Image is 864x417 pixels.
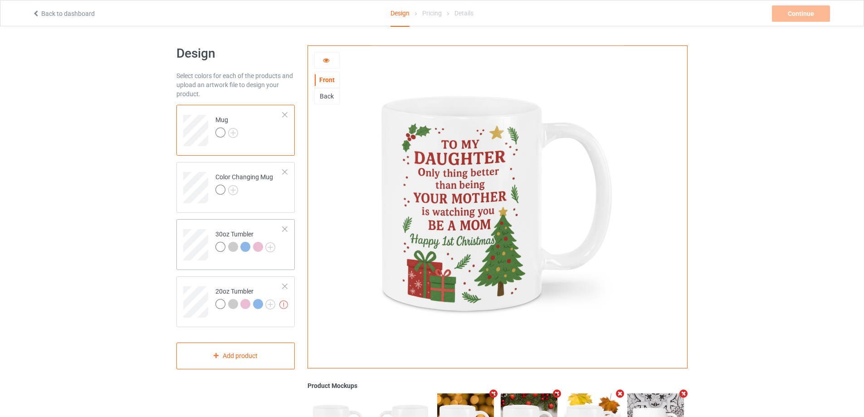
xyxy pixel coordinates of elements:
[228,185,238,195] img: svg+xml;base64,PD94bWwgdmVyc2lvbj0iMS4wIiBlbmNvZGluZz0iVVRGLTgiPz4KPHN2ZyB3aWR0aD0iMjJweCIgaGVpZ2...
[615,389,626,398] i: Remove mockup
[315,75,339,84] div: Front
[215,115,238,137] div: Mug
[215,287,275,309] div: 20oz Tumbler
[265,242,275,252] img: svg+xml;base64,PD94bWwgdmVyc2lvbj0iMS4wIiBlbmNvZGluZz0iVVRGLTgiPz4KPHN2ZyB3aWR0aD0iMjJweCIgaGVpZ2...
[315,92,339,101] div: Back
[228,128,238,138] img: svg+xml;base64,PD94bWwgdmVyc2lvbj0iMS4wIiBlbmNvZGluZz0iVVRGLTgiPz4KPHN2ZyB3aWR0aD0iMjJweCIgaGVpZ2...
[391,0,410,27] div: Design
[176,276,295,327] div: 20oz Tumbler
[422,0,442,26] div: Pricing
[279,300,288,309] img: exclamation icon
[176,219,295,270] div: 30oz Tumbler
[454,0,473,26] div: Details
[176,343,295,369] div: Add product
[215,172,273,194] div: Color Changing Mug
[265,299,275,309] img: svg+xml;base64,PD94bWwgdmVyc2lvbj0iMS4wIiBlbmNvZGluZz0iVVRGLTgiPz4KPHN2ZyB3aWR0aD0iMjJweCIgaGVpZ2...
[176,71,295,98] div: Select colors for each of the products and upload an artwork file to design your product.
[215,230,275,251] div: 30oz Tumbler
[308,381,688,390] div: Product Mockups
[488,389,499,398] i: Remove mockup
[678,389,689,398] i: Remove mockup
[176,45,295,62] h1: Design
[32,10,95,17] a: Back to dashboard
[551,389,562,398] i: Remove mockup
[176,105,295,156] div: Mug
[176,162,295,213] div: Color Changing Mug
